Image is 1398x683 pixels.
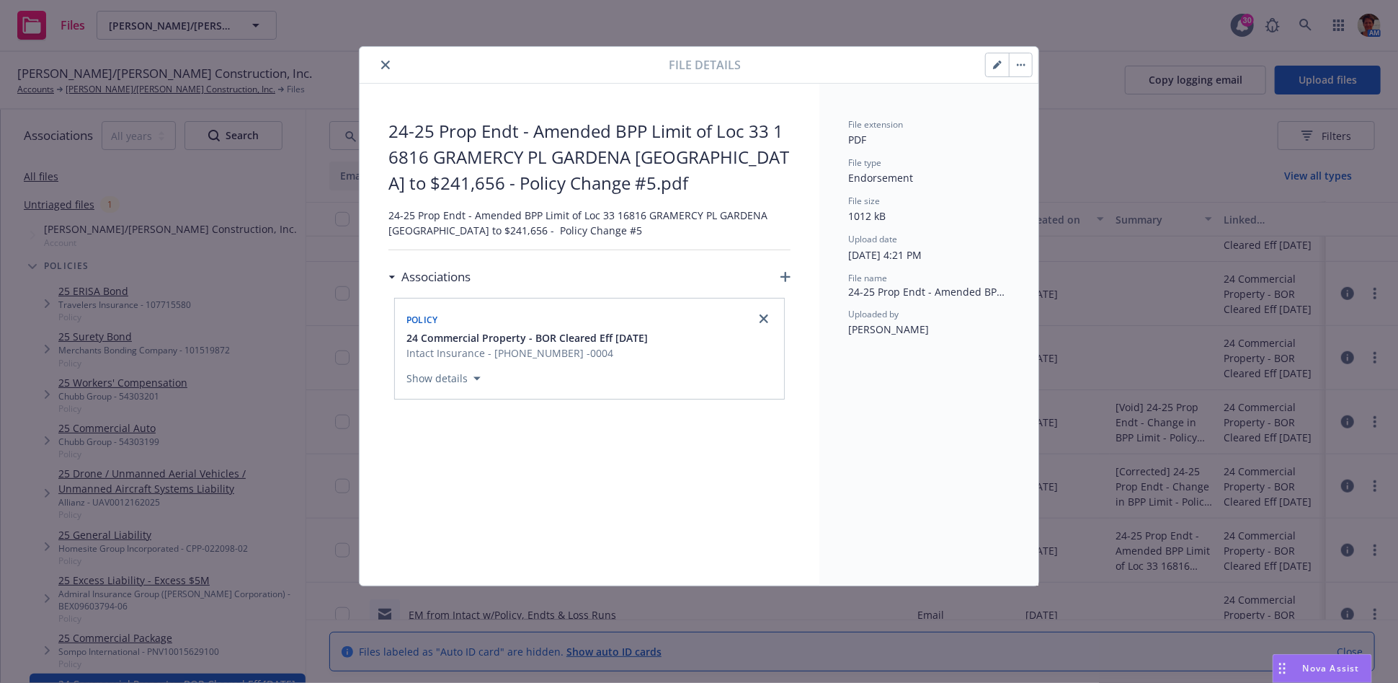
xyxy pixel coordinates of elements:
button: Nova Assist [1273,654,1372,683]
span: Nova Assist [1303,662,1360,674]
div: Drag to move [1273,655,1291,682]
span: 1012 kB [848,209,886,223]
span: PDF [848,133,866,146]
a: close [755,310,773,327]
button: close [377,56,394,74]
span: [PERSON_NAME] [848,322,929,336]
span: Uploaded by [848,308,899,320]
span: File details [669,56,741,74]
span: [DATE] 4:21 PM [848,248,922,262]
h3: Associations [401,268,471,286]
span: File size [848,195,880,207]
span: File extension [848,118,903,131]
div: Associations [388,268,471,286]
span: 24-25 Prop Endt - Amended BPP Limit of Loc 33 16816 GRAMERCY PL GARDENA [GEOGRAPHIC_DATA] to $241... [848,284,1010,299]
span: 24-25 Prop Endt - Amended BPP Limit of Loc 33 16816 GRAMERCY PL GARDENA [GEOGRAPHIC_DATA] to $241... [388,118,791,196]
span: 24-25 Prop Endt - Amended BPP Limit of Loc 33 16816 GRAMERCY PL GARDENA [GEOGRAPHIC_DATA] to $241... [388,208,791,238]
span: Intact Insurance - [PHONE_NUMBER] -0004 [406,345,648,361]
span: File type [848,157,881,169]
span: Endorsement [848,171,913,185]
button: Show details [401,370,486,387]
span: Policy [406,314,438,326]
span: File name [848,272,887,284]
button: 24 Commercial Property - BOR Cleared Eff [DATE] [406,330,648,345]
span: Upload date [848,233,897,245]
